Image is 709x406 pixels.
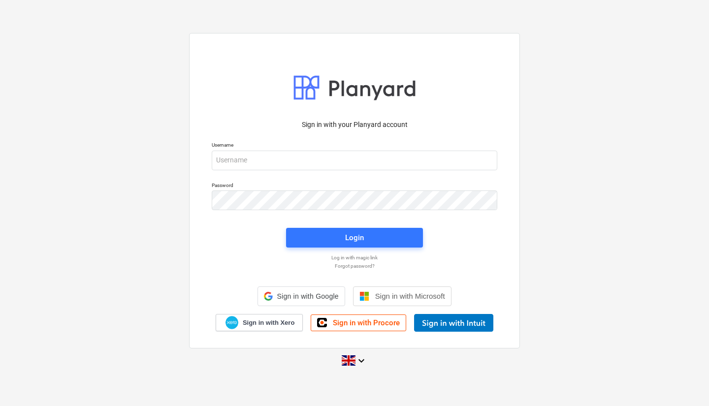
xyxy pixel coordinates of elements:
[226,316,238,329] img: Xero logo
[355,355,367,367] i: keyboard_arrow_down
[277,292,338,300] span: Sign in with Google
[216,314,303,331] a: Sign in with Xero
[212,182,497,190] p: Password
[212,151,497,170] input: Username
[345,231,364,244] div: Login
[243,318,294,327] span: Sign in with Xero
[212,142,497,150] p: Username
[207,263,502,269] a: Forgot password?
[258,286,345,306] div: Sign in with Google
[359,291,369,301] img: Microsoft logo
[286,228,423,248] button: Login
[375,292,445,300] span: Sign in with Microsoft
[333,318,400,327] span: Sign in with Procore
[212,120,497,130] p: Sign in with your Planyard account
[207,254,502,261] a: Log in with magic link
[311,314,406,331] a: Sign in with Procore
